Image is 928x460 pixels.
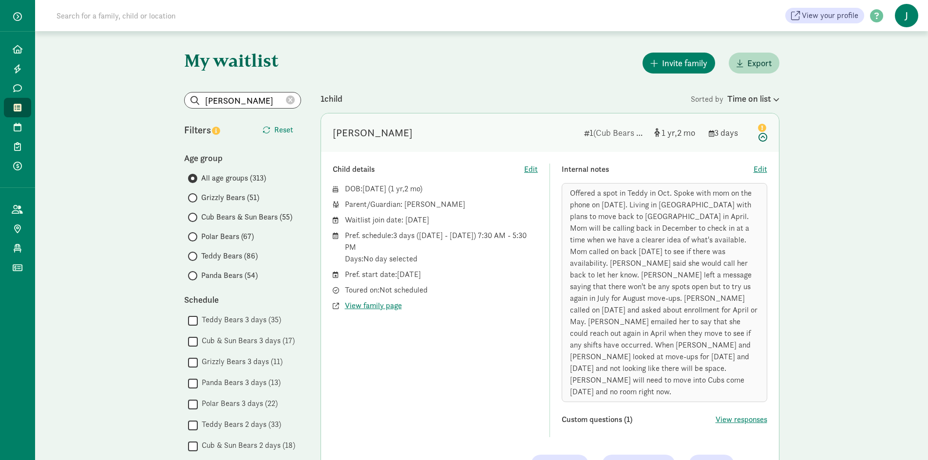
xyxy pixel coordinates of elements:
label: Panda Bears 3 days (13) [198,377,281,388]
div: Internal notes [562,164,754,175]
button: Reset [255,120,301,140]
button: Invite family [643,53,715,74]
h1: My waitlist [184,51,301,70]
button: Edit [754,164,767,175]
div: Waitlist join date: [DATE] [345,214,538,226]
input: Search for a family, child or location [51,6,324,25]
label: Polar Bears 3 days (22) [198,398,278,409]
span: Panda Bears (54) [201,270,258,281]
a: View your profile [785,8,864,23]
span: All age groups (313) [201,172,266,184]
label: Teddy Bears 3 days (35) [198,314,281,326]
iframe: Chat Widget [879,413,928,460]
button: View responses [716,414,767,425]
div: 1 [584,126,646,139]
div: [object Object] [654,126,701,139]
label: Cub & Sun Bears 2 days (18) [198,440,295,451]
button: Export [729,53,779,74]
label: Teddy Bears 2 days (33) [198,419,281,430]
div: Schedule [184,293,301,306]
span: 2 [677,127,695,138]
div: 1 child [321,92,691,105]
button: View family page [345,300,402,312]
div: Parent/Guardian: [PERSON_NAME] [345,199,538,210]
div: Mallory Sanders [333,125,413,141]
div: Filters [184,123,243,137]
span: Grizzly Bears (51) [201,192,259,203]
span: Export [747,56,772,70]
span: J [895,4,918,27]
span: 2 [404,184,420,194]
span: Invite family [662,56,707,70]
div: DOB: ( ) [345,183,538,195]
span: Reset [274,124,293,136]
label: Grizzly Bears 3 days (11) [198,356,283,368]
button: Edit [524,164,538,175]
span: Cub Bears & Sun Bears (55) [201,211,292,223]
span: View your profile [802,10,858,21]
div: Pref. start date: [DATE] [345,269,538,280]
span: 1 [662,127,677,138]
input: Search list... [185,92,301,108]
div: Custom questions (1) [562,414,716,425]
div: Time on list [727,92,779,105]
span: Polar Bears (67) [201,231,254,242]
div: 3 days [709,126,748,139]
span: 1 [391,184,404,194]
span: Offered a spot in Teddy in Oct. Spoke with mom on the phone on [DATE]. Living in [GEOGRAPHIC_DATA... [570,188,758,397]
span: (Cub Bears & Sun Bears) [593,127,684,138]
div: Age group [184,151,301,165]
label: Cub & Sun Bears 3 days (17) [198,335,295,347]
span: Teddy Bears (86) [201,250,258,262]
span: [DATE] [362,184,386,194]
div: Pref. schedule: 3 days ([DATE] - [DATE]) 7:30 AM - 5:30 PM Days: No day selected [345,230,538,265]
div: Sorted by [691,92,779,105]
div: Toured on: Not scheduled [345,284,538,296]
div: Child details [333,164,525,175]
